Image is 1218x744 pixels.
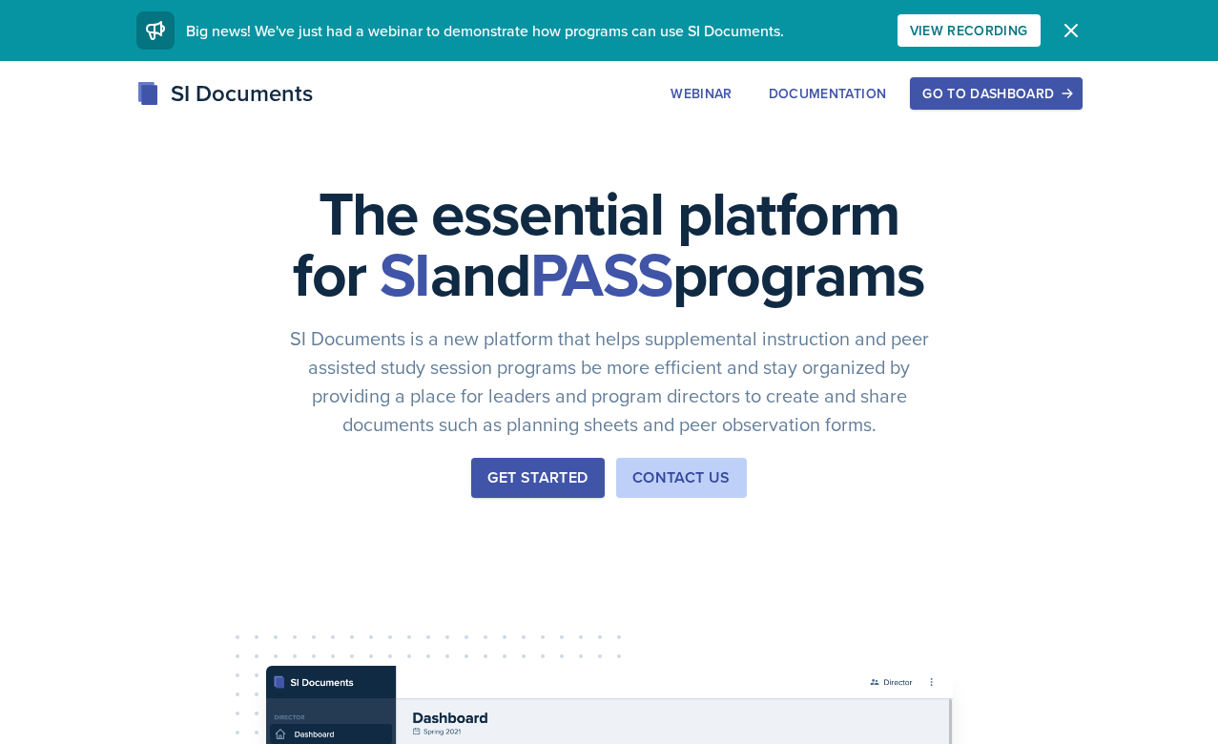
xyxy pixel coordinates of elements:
div: View Recording [910,23,1028,38]
button: Go to Dashboard [910,77,1082,110]
button: View Recording [898,14,1041,47]
div: Go to Dashboard [922,86,1069,101]
div: SI Documents [136,76,313,111]
button: Webinar [658,77,744,110]
button: Get Started [471,458,604,498]
div: Documentation [769,86,887,101]
div: Webinar [671,86,732,101]
span: Big news! We've just had a webinar to demonstrate how programs can use SI Documents. [186,20,784,41]
div: Get Started [487,466,588,489]
button: Documentation [756,77,899,110]
div: Contact Us [632,466,731,489]
button: Contact Us [616,458,747,498]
